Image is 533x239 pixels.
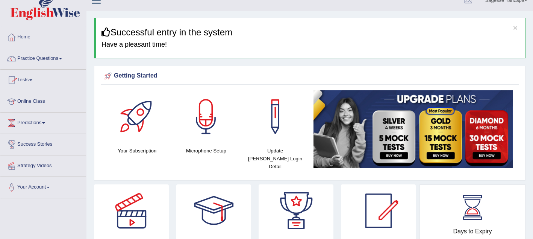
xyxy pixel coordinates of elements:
[176,147,237,155] h4: Microphone Setup
[0,91,86,110] a: Online Class
[0,177,86,196] a: Your Account
[0,155,86,174] a: Strategy Videos
[0,27,86,46] a: Home
[101,27,519,37] h3: Successful entry in the system
[101,41,519,49] h4: Have a pleasant time!
[313,90,513,167] img: small5.jpg
[0,70,86,88] a: Tests
[0,134,86,153] a: Success Stories
[428,228,517,235] h4: Days to Expiry
[106,147,168,155] h4: Your Subscription
[244,147,306,170] h4: Update [PERSON_NAME] Login Detail
[103,70,517,82] div: Getting Started
[0,48,86,67] a: Practice Questions
[513,24,518,32] button: ×
[0,113,86,131] a: Predictions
